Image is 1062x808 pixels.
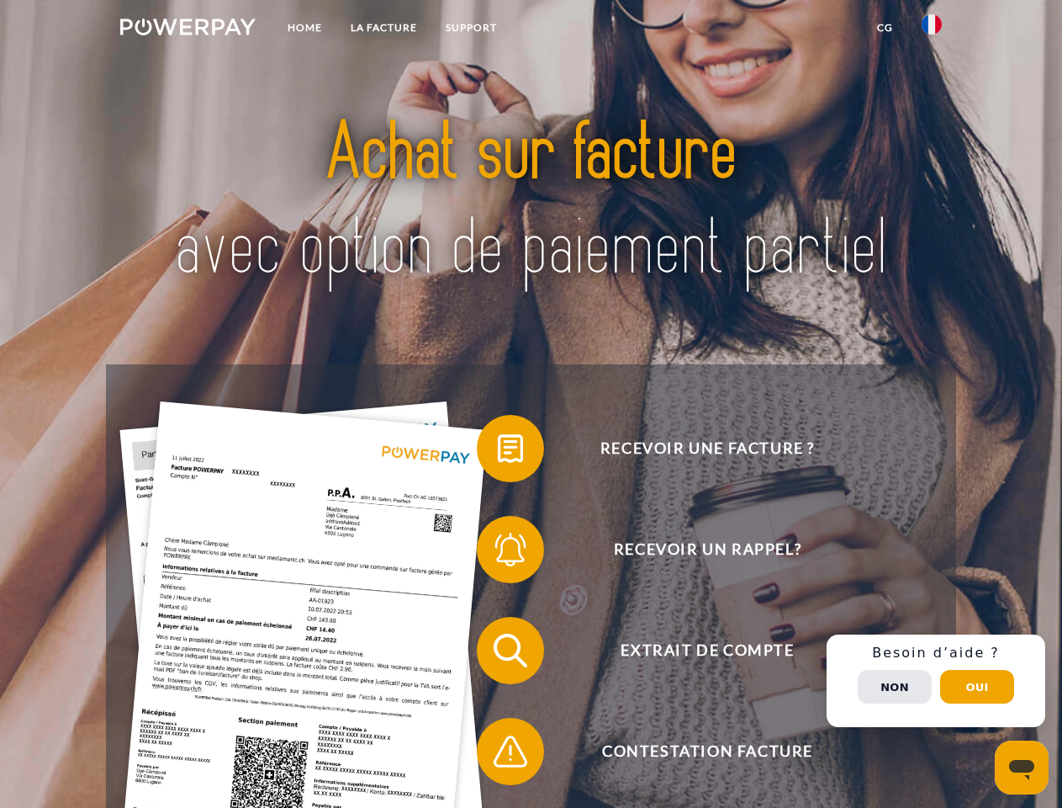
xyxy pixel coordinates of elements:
img: qb_bell.svg [489,529,531,571]
div: Schnellhilfe [827,635,1045,727]
span: Recevoir une facture ? [501,415,913,482]
img: logo-powerpay-white.svg [120,19,256,35]
button: Extrait de compte [477,617,914,684]
button: Recevoir un rappel? [477,516,914,583]
a: Home [273,13,336,43]
img: qb_search.svg [489,630,531,672]
span: Recevoir un rappel? [501,516,913,583]
img: title-powerpay_fr.svg [161,81,901,322]
a: CG [863,13,907,43]
button: Contestation Facture [477,718,914,785]
button: Recevoir une facture ? [477,415,914,482]
a: Support [431,13,511,43]
span: Contestation Facture [501,718,913,785]
iframe: Bouton de lancement de la fenêtre de messagerie [995,741,1049,795]
button: Non [858,670,932,704]
a: LA FACTURE [336,13,431,43]
img: qb_warning.svg [489,731,531,773]
img: fr [922,14,942,35]
img: qb_bill.svg [489,428,531,470]
button: Oui [940,670,1014,704]
span: Extrait de compte [501,617,913,684]
h3: Besoin d’aide ? [837,645,1035,662]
